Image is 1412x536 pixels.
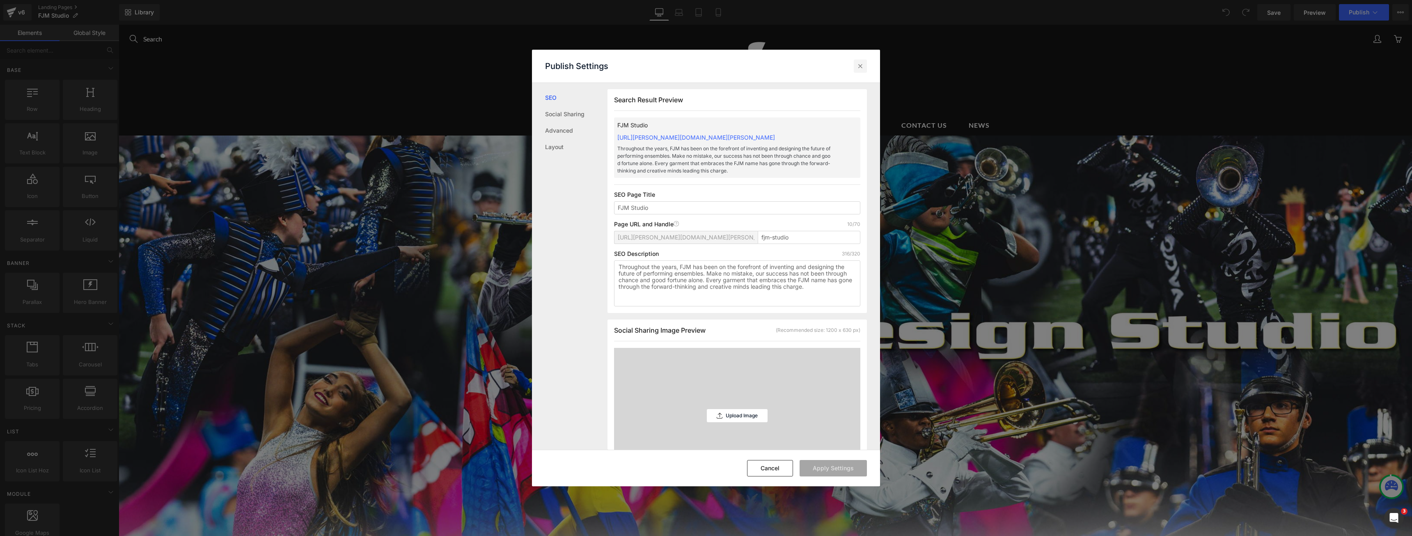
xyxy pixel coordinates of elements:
a: [URL][PERSON_NAME][DOMAIN_NAME][PERSON_NAME] [617,134,775,141]
div: (Recommended size: 1200 x 630 px) [776,327,860,334]
a: Contact Us [772,90,839,111]
span: Search Result Preview [614,96,683,104]
span: [URL][PERSON_NAME][DOMAIN_NAME][PERSON_NAME] [618,234,775,241]
a: Store [519,90,566,111]
a: Home [413,90,455,111]
button: Apply Settings [800,460,867,476]
img: Fred J. Miller Inc. [610,8,684,82]
a: Layout [545,139,607,155]
span: 3 [1401,508,1407,515]
p: Publish Settings [545,61,608,71]
p: SEO Page Title [614,191,860,198]
p: 10/70 [847,221,860,228]
a: Uniforms [456,90,518,111]
span: Social Sharing Image Preview [614,326,706,334]
a: SEO [545,90,607,106]
button: Cancel [747,460,793,476]
a: Advanced [545,122,607,139]
a: Resources [659,90,724,111]
a: About [726,90,771,111]
p: SEO Description [614,251,659,257]
p: Page URL and Handle [614,221,679,228]
input: Enter your page title... [614,201,860,214]
p: 316/320 [842,251,860,257]
a: News [840,90,881,111]
p: Upload Image [726,413,758,419]
iframe: Intercom live chat [1384,508,1404,528]
input: Search [8,8,111,21]
a: Social Sharing [545,106,607,122]
a: FJM Design Studio [567,90,658,111]
input: Enter page title... [758,231,860,244]
p: Throughout the years, FJM has been on the forefront of inventing and designing the future of perf... [617,145,831,175]
p: FJM Studio [617,121,831,130]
